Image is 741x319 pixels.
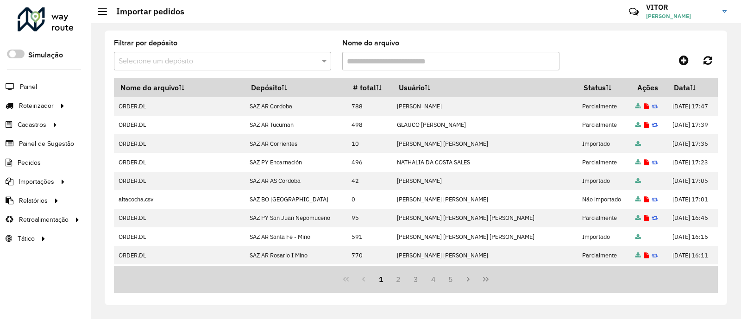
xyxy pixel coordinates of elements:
button: Last Page [477,270,495,288]
span: Cadastros [18,120,46,130]
td: 788 [346,97,392,116]
span: Importações [19,177,54,187]
button: 4 [425,270,442,288]
a: Arquivo completo [635,121,641,129]
label: Filtrar por depósito [114,38,177,49]
button: Next Page [459,270,477,288]
td: ORDER.DL [114,264,245,283]
th: Usuário [392,78,578,97]
td: ORDER.DL [114,116,245,134]
td: [DATE] 17:36 [668,134,718,153]
td: Parcialmente [577,116,631,134]
td: 0 [346,190,392,209]
a: Arquivo completo [635,214,641,222]
td: 591 [346,227,392,246]
span: Relatórios [19,196,48,206]
td: [PERSON_NAME] [PERSON_NAME] [PERSON_NAME] [392,227,578,246]
a: Arquivo completo [635,102,641,110]
button: 5 [442,270,460,288]
th: Nome do arquivo [114,78,245,97]
td: 498 [346,116,392,134]
span: Retroalimentação [19,215,69,225]
td: GLAUCO [PERSON_NAME] [392,116,578,134]
span: Tático [18,234,35,244]
span: Roteirizador [19,101,54,111]
td: 157 [346,264,392,283]
td: altacocha.csv [114,190,245,209]
span: Painel de Sugestão [19,139,74,149]
td: [PERSON_NAME] [392,264,578,283]
td: Importado [577,264,631,283]
a: Arquivo completo [635,233,641,241]
td: Parcialmente [577,246,631,264]
th: Status [577,78,631,97]
a: Reimportar [652,121,658,129]
h2: Importar pedidos [107,6,184,17]
a: Arquivo completo [635,177,641,185]
th: Ações [631,78,668,97]
a: Arquivo completo [635,251,641,259]
td: [DATE] 17:47 [668,97,718,116]
td: Parcialmente [577,97,631,116]
td: [DATE] 16:16 [668,227,718,246]
button: 2 [389,270,407,288]
td: [DATE] 16:11 [668,246,718,264]
a: Exibir log de erros [644,121,649,129]
td: [PERSON_NAME] [PERSON_NAME] [392,190,578,209]
span: Pedidos [18,158,41,168]
label: Nome do arquivo [342,38,399,49]
td: Importado [577,172,631,190]
td: SAZ AR [PERSON_NAME] - Mino [245,264,346,283]
td: ORDER.DL [114,153,245,171]
td: [PERSON_NAME] [392,97,578,116]
th: Depósito [245,78,346,97]
td: SAZ AR Tucuman [245,116,346,134]
span: [PERSON_NAME] [646,12,716,20]
td: [PERSON_NAME] [PERSON_NAME] [392,134,578,153]
a: Arquivo completo [635,195,641,203]
td: [DATE] 17:05 [668,172,718,190]
td: [DATE] 16:46 [668,209,718,227]
td: 770 [346,246,392,264]
a: Exibir log de erros [644,251,649,259]
td: SAZ AR Santa Fe - Mino [245,227,346,246]
a: Reimportar [652,158,658,166]
td: [DATE] 17:39 [668,116,718,134]
a: Reimportar [652,195,658,203]
td: 10 [346,134,392,153]
td: Importado [577,134,631,153]
td: ORDER.DL [114,172,245,190]
button: 3 [407,270,425,288]
td: [DATE] 15:50 [668,264,718,283]
td: [PERSON_NAME] [PERSON_NAME] [392,246,578,264]
span: Painel [20,82,37,92]
a: Exibir log de erros [644,158,649,166]
label: Simulação [28,50,63,61]
td: 95 [346,209,392,227]
td: ORDER.DL [114,134,245,153]
h3: VITOR [646,3,716,12]
td: Não importado [577,190,631,209]
a: Reimportar [652,214,658,222]
a: Exibir log de erros [644,214,649,222]
td: Parcialmente [577,209,631,227]
td: Importado [577,227,631,246]
a: Exibir log de erros [644,195,649,203]
a: Reimportar [652,102,658,110]
a: Arquivo completo [635,158,641,166]
td: SAZ AR Cordoba [245,97,346,116]
td: SAZ AR AS Cordoba [245,172,346,190]
button: 1 [372,270,390,288]
a: Arquivo completo [635,140,641,148]
th: Data [668,78,718,97]
td: SAZ BO [GEOGRAPHIC_DATA] [245,190,346,209]
td: SAZ AR Corrientes [245,134,346,153]
a: Reimportar [652,251,658,259]
td: [PERSON_NAME] [PERSON_NAME] [PERSON_NAME] [392,209,578,227]
a: Contato Rápido [624,2,644,22]
td: ORDER.DL [114,209,245,227]
td: SAZ PY San Juan Nepomuceno [245,209,346,227]
td: 42 [346,172,392,190]
td: [PERSON_NAME] [392,172,578,190]
td: SAZ AR Rosario I Mino [245,246,346,264]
